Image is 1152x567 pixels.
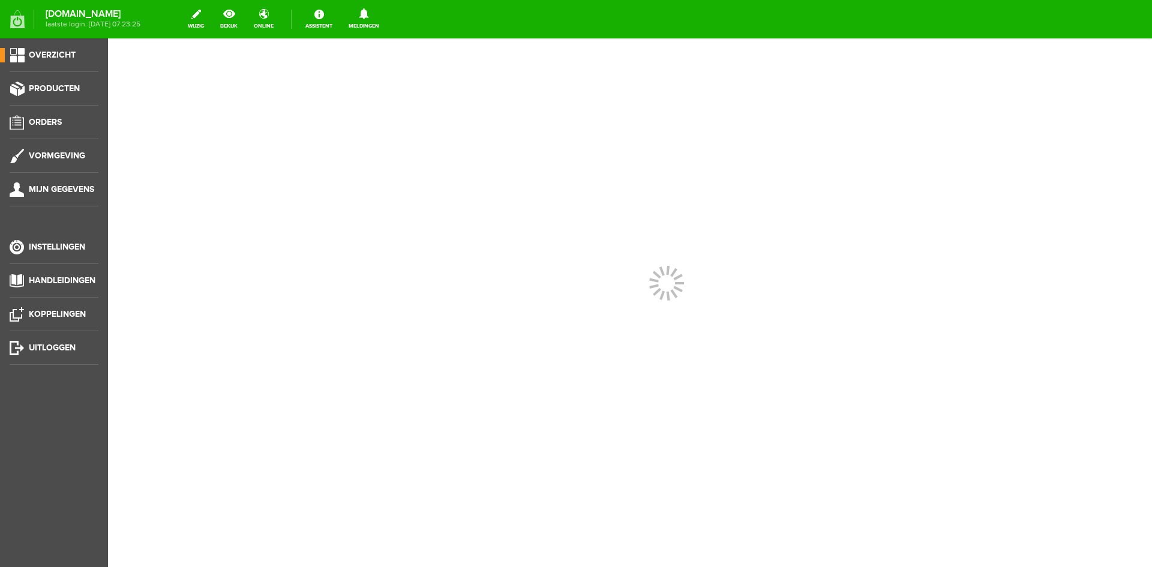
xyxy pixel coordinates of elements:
a: Assistent [298,6,340,32]
span: Vormgeving [29,151,85,161]
a: Meldingen [341,6,386,32]
span: Orders [29,117,62,127]
span: Instellingen [29,242,85,252]
span: Overzicht [29,50,76,60]
span: Producten [29,83,80,94]
strong: [DOMAIN_NAME] [46,11,140,17]
span: Handleidingen [29,275,95,286]
span: Mijn gegevens [29,184,94,194]
a: wijzig [181,6,211,32]
span: Koppelingen [29,309,86,319]
a: bekijk [213,6,245,32]
span: laatste login: [DATE] 07:23:25 [46,21,140,28]
a: online [247,6,281,32]
span: Uitloggen [29,343,76,353]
